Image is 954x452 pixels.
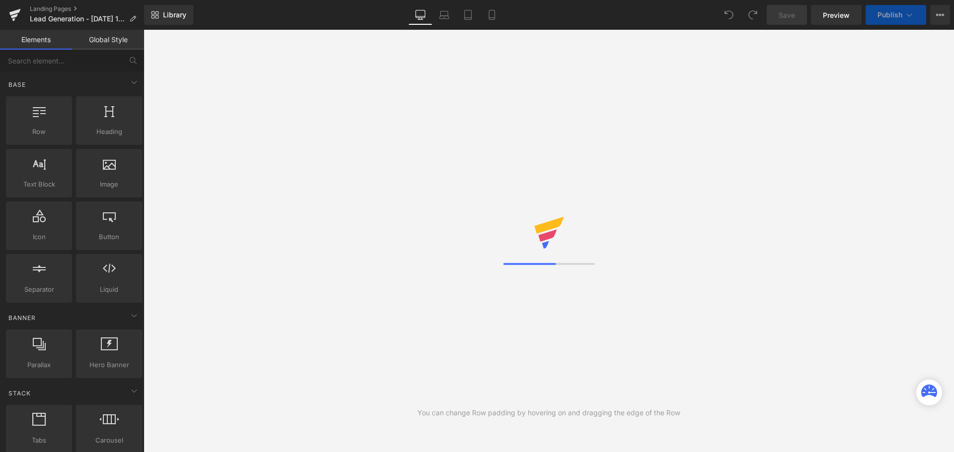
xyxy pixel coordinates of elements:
span: Row [9,127,69,137]
a: New Library [144,5,193,25]
button: Publish [866,5,926,25]
a: Mobile [480,5,504,25]
span: Banner [7,313,37,323]
span: Parallax [9,360,69,370]
span: Button [79,232,139,242]
span: Save [779,10,795,20]
div: You can change Row padding by hovering on and dragging the edge of the Row [417,407,680,418]
span: Stack [7,388,32,398]
span: Library [163,10,186,19]
button: Redo [743,5,763,25]
span: Carousel [79,435,139,446]
span: Separator [9,284,69,295]
span: Base [7,80,27,89]
a: Landing Pages [30,5,144,13]
button: More [930,5,950,25]
a: Laptop [432,5,456,25]
a: Tablet [456,5,480,25]
a: Global Style [72,30,144,50]
span: Icon [9,232,69,242]
span: Image [79,179,139,190]
span: Heading [79,127,139,137]
span: Lead Generation - [DATE] 16:52:09 [30,15,125,23]
span: Liquid [79,284,139,295]
span: Preview [823,10,850,20]
span: Text Block [9,179,69,190]
a: Preview [811,5,862,25]
span: Hero Banner [79,360,139,370]
a: Desktop [408,5,432,25]
span: Publish [877,11,902,19]
button: Undo [719,5,739,25]
span: Tabs [9,435,69,446]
